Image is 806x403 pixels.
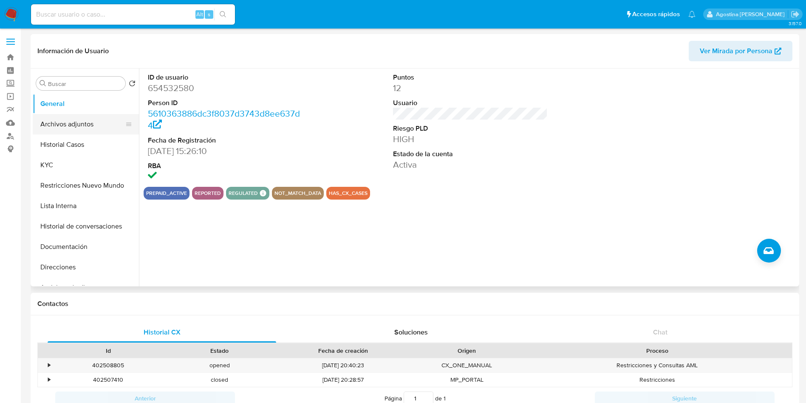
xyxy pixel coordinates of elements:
h1: Información de Usuario [37,47,109,55]
dd: 12 [393,82,548,94]
div: Restricciones y Consultas AML [523,358,792,372]
a: Notificaciones [688,11,696,18]
dt: Estado de la cuenta [393,149,548,159]
dt: Usuario [393,98,548,108]
a: Salir [791,10,800,19]
button: Anticipos de dinero [33,277,139,298]
span: Historial CX [144,327,181,337]
dt: Fecha de Registración [148,136,303,145]
span: Alt [196,10,203,18]
button: search-icon [214,9,232,20]
button: not_match_data [274,191,321,195]
dt: Puntos [393,73,548,82]
input: Buscar usuario o caso... [31,9,235,20]
dd: HIGH [393,133,548,145]
span: s [208,10,210,18]
div: CX_ONE_MANUAL [411,358,523,372]
span: Soluciones [394,327,428,337]
div: Estado [170,346,269,355]
button: Ver Mirada por Persona [689,41,792,61]
div: Proceso [529,346,786,355]
button: General [33,94,139,114]
button: has_cx_cases [329,191,368,195]
a: 5610363886dc3f8037d3743d8ee637d4 [148,107,300,131]
div: opened [164,358,275,372]
span: Ver Mirada por Persona [700,41,772,61]
h1: Contactos [37,300,792,308]
span: 1 [444,394,446,403]
button: reported [195,191,221,195]
div: Id [59,346,158,355]
button: Direcciones [33,257,139,277]
div: Restricciones [523,373,792,387]
button: regulated [229,191,258,195]
span: Accesos rápidos [632,10,680,19]
dt: Riesgo PLD [393,124,548,133]
button: Historial Casos [33,134,139,155]
div: closed [164,373,275,387]
button: Historial de conversaciones [33,216,139,237]
button: Documentación [33,237,139,257]
div: 402507410 [53,373,164,387]
p: agostina.faruolo@mercadolibre.com [716,10,788,18]
button: Lista Interna [33,196,139,216]
input: Buscar [48,80,122,88]
div: • [48,376,50,384]
div: 402508805 [53,358,164,372]
div: • [48,361,50,369]
div: [DATE] 20:40:23 [275,358,411,372]
button: Archivos adjuntos [33,114,132,134]
button: KYC [33,155,139,175]
dt: RBA [148,161,303,171]
dt: Person ID [148,98,303,108]
dd: [DATE] 15:26:10 [148,145,303,157]
dd: Activa [393,159,548,171]
div: Fecha de creación [281,346,405,355]
dd: 654532580 [148,82,303,94]
div: Origen [417,346,517,355]
button: Buscar [40,80,46,87]
span: Chat [653,327,667,337]
button: Restricciones Nuevo Mundo [33,175,139,196]
div: [DATE] 20:28:57 [275,373,411,387]
button: Volver al orden por defecto [129,80,136,89]
dt: ID de usuario [148,73,303,82]
div: MP_PORTAL [411,373,523,387]
button: prepaid_active [146,191,187,195]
